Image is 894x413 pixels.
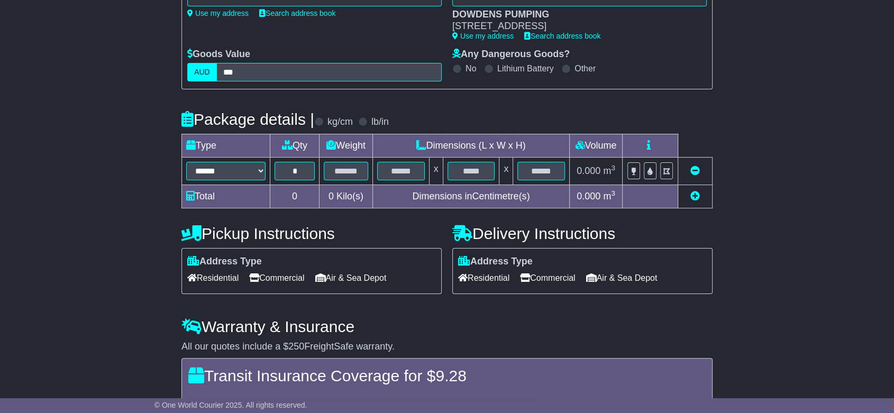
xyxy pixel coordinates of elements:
[259,9,335,17] a: Search address book
[611,164,615,172] sup: 3
[187,270,239,286] span: Residential
[586,270,658,286] span: Air & Sea Depot
[371,116,389,128] label: lb/in
[497,63,554,74] label: Lithium Battery
[452,225,713,242] h4: Delivery Instructions
[320,134,373,157] td: Weight
[577,191,600,201] span: 0.000
[315,270,387,286] span: Air & Sea Depot
[329,191,334,201] span: 0
[452,21,696,32] div: [STREET_ADDRESS]
[182,185,270,208] td: Total
[690,166,700,176] a: Remove this item
[611,189,615,197] sup: 3
[187,256,262,268] label: Address Type
[181,111,314,128] h4: Package details |
[458,270,509,286] span: Residential
[270,134,320,157] td: Qty
[452,49,570,60] label: Any Dangerous Goods?
[524,32,600,40] a: Search address book
[187,63,217,81] label: AUD
[499,157,513,185] td: x
[320,185,373,208] td: Kilo(s)
[466,63,476,74] label: No
[452,9,696,21] div: DOWDENS PUMPING
[181,318,713,335] h4: Warranty & Insurance
[574,63,596,74] label: Other
[603,166,615,176] span: m
[372,134,569,157] td: Dimensions (L x W x H)
[435,367,466,384] span: 9.28
[429,157,443,185] td: x
[154,401,307,409] span: © One World Courier 2025. All rights reserved.
[188,367,706,384] h4: Transit Insurance Coverage for $
[187,49,250,60] label: Goods Value
[187,9,249,17] a: Use my address
[288,341,304,352] span: 250
[452,32,514,40] a: Use my address
[577,166,600,176] span: 0.000
[603,191,615,201] span: m
[458,256,533,268] label: Address Type
[249,270,304,286] span: Commercial
[372,185,569,208] td: Dimensions in Centimetre(s)
[327,116,353,128] label: kg/cm
[181,341,713,353] div: All our quotes include a $ FreightSafe warranty.
[182,134,270,157] td: Type
[569,134,622,157] td: Volume
[270,185,320,208] td: 0
[690,191,700,201] a: Add new item
[181,225,442,242] h4: Pickup Instructions
[520,270,575,286] span: Commercial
